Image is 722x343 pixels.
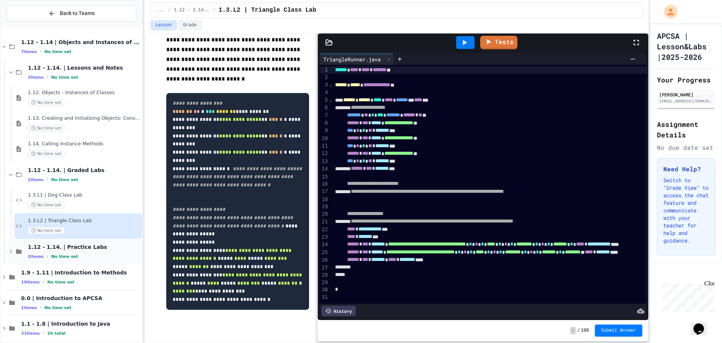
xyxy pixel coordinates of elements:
span: • [43,330,44,336]
span: No time set [51,75,78,80]
span: / [213,7,215,13]
div: No due date set [657,143,715,152]
span: 1.12 - 1.14 | Objects and Instances of Classes [21,39,141,46]
button: Lesson [150,20,176,30]
h2: Your Progress [657,75,715,85]
span: / [168,7,171,13]
span: 1.12 - 1.14. | Practice Labs [28,244,141,250]
div: 31 [320,294,329,301]
span: 1.13. Creating and Initializing Objects: Constructors [28,115,141,122]
div: TriangleRunner.java [320,53,394,65]
span: 1.3.L2 | Triangle Class Lab [219,6,316,15]
div: 14 [320,165,329,173]
span: No time set [51,254,78,259]
span: 0.0 | Introduction to APCSA [21,295,141,302]
span: Back to Teams [60,9,95,17]
span: 2 items [28,254,44,259]
div: 23 [320,233,329,241]
span: 1.12. Objects - Instances of Classes [28,90,141,96]
div: 10 [320,135,329,142]
div: 24 [320,241,329,248]
span: No time set [47,280,74,285]
span: No time set [28,201,65,209]
span: 1 items [21,305,37,310]
span: • [47,74,48,80]
div: 27 [320,264,329,272]
span: 100 [581,328,589,334]
span: 1.14. Calling Instance Methods [28,141,141,147]
a: Tests [480,36,517,49]
button: Submit Answer [595,325,642,337]
div: 20 [320,210,329,218]
span: • [40,49,41,55]
div: 16 [320,180,329,188]
span: 31 items [21,331,40,336]
span: • [43,279,44,285]
span: 1.3.L1 | Dog Class Lab [28,192,141,198]
span: No time set [44,49,71,54]
iframe: chat widget [690,313,714,335]
span: No time set [44,305,71,310]
h1: APCSA | Lesson&Labs |2025-2026 [657,30,715,62]
div: 12 [320,150,329,157]
span: 10 items [21,280,40,285]
span: 1.12 - 1.14. | Graded Labs [174,7,210,13]
span: 1.1 - 1.8 | Introduction to Java [21,320,141,327]
span: No time set [28,150,65,157]
div: 30 [320,286,329,294]
div: 25 [320,249,329,256]
span: Submit Answer [601,328,636,334]
div: 15 [320,173,329,181]
iframe: chat widget [660,280,714,312]
div: 2 [320,74,329,81]
span: • [47,253,48,259]
h2: Assignment Details [657,119,715,140]
div: 3 [320,81,329,89]
span: 2h total [47,331,66,336]
span: 7 items [21,49,37,54]
span: 1.12 - 1.14. | Lessons and Notes [28,64,141,71]
span: • [40,305,41,311]
div: 22 [320,226,329,233]
span: • [47,177,48,183]
div: 19 [320,203,329,210]
span: ... [157,7,165,13]
span: 3 items [28,75,44,80]
div: TriangleRunner.java [320,55,384,63]
div: 1 [320,66,329,74]
div: 17 [320,188,329,195]
div: [PERSON_NAME] [659,91,713,98]
button: Back to Teams [7,5,136,21]
div: 26 [320,256,329,264]
div: 6 [320,104,329,111]
div: 29 [320,279,329,287]
div: 7 [320,112,329,119]
div: 9 [320,127,329,134]
div: My Account [656,3,680,20]
div: 5 [320,96,329,104]
span: - [570,327,576,334]
span: 1.3.L2 | Triangle Class Lab [28,218,141,224]
div: Chat with us now!Close [3,3,52,48]
span: No time set [28,125,65,132]
h3: Need Help? [663,165,709,174]
div: 18 [320,196,329,203]
span: No time set [28,227,65,234]
button: Grade [178,20,202,30]
span: No time set [28,99,65,106]
div: [EMAIL_ADDRESS][DOMAIN_NAME] [659,98,713,104]
p: Switch to "Grade View" to access the chat feature and communicate with your teacher for help and ... [663,177,709,244]
div: 4 [320,89,329,96]
div: History [322,306,356,316]
div: 8 [320,119,329,127]
span: Fold line [329,82,333,88]
div: 13 [320,158,329,165]
div: 11 [320,142,329,150]
span: Fold line [329,97,333,103]
div: 21 [320,218,329,226]
span: 2 items [28,177,44,182]
span: 1.9 - 1.11 | Introduction to Methods [21,269,141,276]
span: 1.12 - 1.14. | Graded Labs [28,167,141,174]
div: 28 [320,271,329,279]
span: / [577,328,580,334]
